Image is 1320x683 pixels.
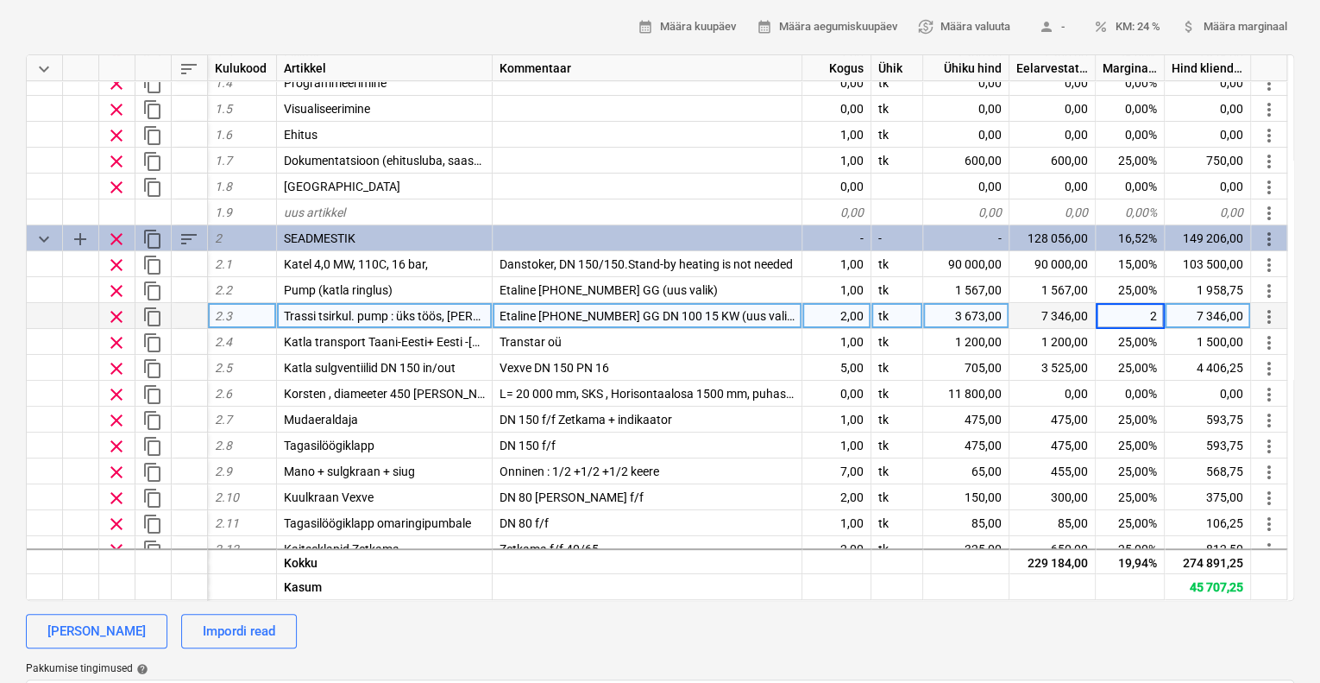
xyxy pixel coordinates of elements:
[923,199,1009,225] div: 0,00
[1234,600,1320,683] iframe: Chat Widget
[142,99,163,120] span: Dubleeri rida
[106,281,127,301] span: Eemalda rida
[284,231,355,245] span: SEADMESTIK
[500,542,599,556] span: Zetkama f/f 40/65
[923,122,1009,148] div: 0,00
[1093,19,1109,35] span: percent
[1096,199,1165,225] div: 0,00%
[142,307,163,327] span: Dubleeri rida
[215,206,232,219] span: 1.9
[500,516,549,530] span: DN 80 f/f
[106,540,127,560] span: Eemalda rida
[215,335,232,349] span: 2.4
[1259,462,1279,483] span: Rohkem toiminguid
[179,229,199,250] span: Sorteeri read kategooriasiseselt
[1009,55,1096,81] div: Eelarvestatud maksumus
[34,59,54,79] span: Ahenda kõik kategooriad
[871,329,923,355] div: tk
[106,73,127,94] span: Eemalda rida
[1009,381,1096,407] div: 0,00
[1096,225,1165,251] div: 16,52%
[215,283,232,297] span: 2.2
[802,277,871,303] div: 1,00
[277,547,493,573] div: Kokku
[215,309,232,323] span: 2.3
[1259,255,1279,275] span: Rohkem toiminguid
[215,76,232,90] span: 1.4
[1259,514,1279,534] span: Rohkem toiminguid
[1165,433,1251,458] div: 593,75
[1009,303,1096,329] div: 7 346,00
[802,174,871,199] div: 0,00
[923,251,1009,277] div: 90 000,00
[500,439,556,452] span: DN 150 f/f
[1096,70,1165,96] div: 0,00%
[871,484,923,510] div: tk
[284,257,428,271] span: Katel 4,0 MW, 110C, 16 bar,
[1165,303,1251,329] div: 7 346,00
[923,148,1009,174] div: 600,00
[106,255,127,275] span: Eemalda rida
[923,55,1009,81] div: Ühiku hind
[750,14,904,41] button: Määra aegumiskuupäev
[802,70,871,96] div: 0,00
[277,55,493,81] div: Artikkel
[1096,55,1165,81] div: Marginaal, %
[1009,329,1096,355] div: 1 200,00
[106,410,127,431] span: Eemalda rida
[34,229,54,250] span: Ahenda kategooria
[284,361,456,375] span: Katla sulgventiilid DN 150 in/out
[871,225,923,251] div: -
[1096,510,1165,536] div: 25,00%
[1009,199,1096,225] div: 0,00
[1174,14,1294,41] button: Määra marginaal
[500,335,562,349] span: Transtar oü
[284,335,585,349] span: Katla transport Taani-Eesti+ Eesti -Soome
[923,355,1009,381] div: 705,00
[1165,573,1251,599] div: 45 707,25
[1096,484,1165,510] div: 25,00%
[277,573,493,599] div: Kasum
[1096,174,1165,199] div: 0,00%
[1009,251,1096,277] div: 90 000,00
[923,174,1009,199] div: 0,00
[1259,99,1279,120] span: Rohkem toiminguid
[1165,122,1251,148] div: 0,00
[1165,148,1251,174] div: 750,00
[923,96,1009,122] div: 0,00
[802,329,871,355] div: 1,00
[142,436,163,457] span: Dubleeri rida
[179,59,199,79] span: Sorteeri read tabelis
[142,151,163,172] span: Dubleeri rida
[215,361,232,375] span: 2.5
[1165,329,1251,355] div: 1 500,00
[802,251,871,277] div: 1,00
[1009,510,1096,536] div: 85,00
[923,510,1009,536] div: 85,00
[106,151,127,172] span: Eemalda rida
[215,439,232,452] span: 2.8
[923,70,1009,96] div: 0,00
[1259,540,1279,560] span: Rohkem toiminguid
[802,55,871,81] div: Kogus
[500,465,659,478] span: Onninen : 1/2 +1/2 +1/2 keere
[1009,174,1096,199] div: 0,00
[142,410,163,431] span: Dubleeri rida
[284,516,471,530] span: Tagasilöögiklapp omaringipumbale
[923,484,1009,510] div: 150,00
[142,281,163,301] span: Dubleeri rida
[500,361,609,375] span: Vexve DN 150 PN 16
[1009,70,1096,96] div: 0,00
[284,387,506,401] span: Korsten , diameeter 450 mm sise
[215,180,232,193] span: 1.8
[1259,177,1279,198] span: Rohkem toiminguid
[284,102,370,116] span: Visualiseerimine
[142,125,163,146] span: Dubleeri rida
[802,484,871,510] div: 2,00
[215,102,232,116] span: 1.5
[142,514,163,534] span: Dubleeri rida
[1234,600,1320,683] div: Vestlusvidin
[871,536,923,562] div: tk
[802,536,871,562] div: 2,00
[923,381,1009,407] div: 11 800,00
